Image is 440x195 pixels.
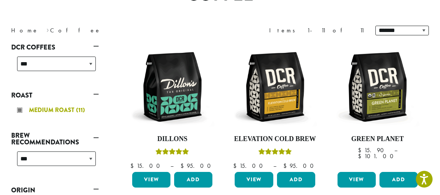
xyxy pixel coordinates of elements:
[273,162,276,170] span: –
[277,172,315,188] button: Add
[170,162,173,170] span: –
[11,54,99,80] div: DCR Coffees
[11,26,39,34] a: Home
[233,45,317,169] a: Elevation Cold BrewRated 5.00 out of 5
[130,45,214,129] img: DCR-12oz-Dillons-Stock-scaled.png
[258,147,292,159] div: Rated 5.00 out of 5
[11,41,99,54] a: DCR Coffees
[233,45,317,129] img: DCR-12oz-Elevation-Cold-Brew-Stock-scaled.png
[132,172,170,188] a: View
[11,102,99,120] div: Roast
[180,162,187,170] span: $
[283,162,317,170] bdi: 95.00
[76,106,85,114] span: (11)
[156,147,189,159] div: Rated 5.00 out of 5
[336,135,420,143] h4: Green Planet
[358,146,387,154] bdi: 15.90
[130,162,163,170] bdi: 15.00
[338,172,376,188] a: View
[269,26,364,35] div: Items 1-11 of 11
[180,162,214,170] bdi: 95.00
[11,148,99,175] div: Brew Recommendations
[174,172,212,188] button: Add
[11,129,99,148] a: Brew Recommendations
[358,146,364,154] span: $
[29,106,76,114] span: Medium Roast
[358,152,397,160] bdi: 101.00
[233,162,266,170] bdi: 15.00
[336,45,420,169] a: Green Planet
[235,172,273,188] a: View
[358,152,364,160] span: $
[336,45,420,129] img: DCR-12oz-FTO-Green-Planet-Stock-scaled.png
[11,26,209,35] nav: Breadcrumb
[233,162,239,170] span: $
[233,135,317,143] h4: Elevation Cold Brew
[130,45,214,169] a: DillonsRated 5.00 out of 5
[130,162,137,170] span: $
[46,23,49,35] span: ›
[394,146,397,154] span: –
[130,135,214,143] h4: Dillons
[11,89,99,102] a: Roast
[379,172,418,188] button: Add
[283,162,290,170] span: $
